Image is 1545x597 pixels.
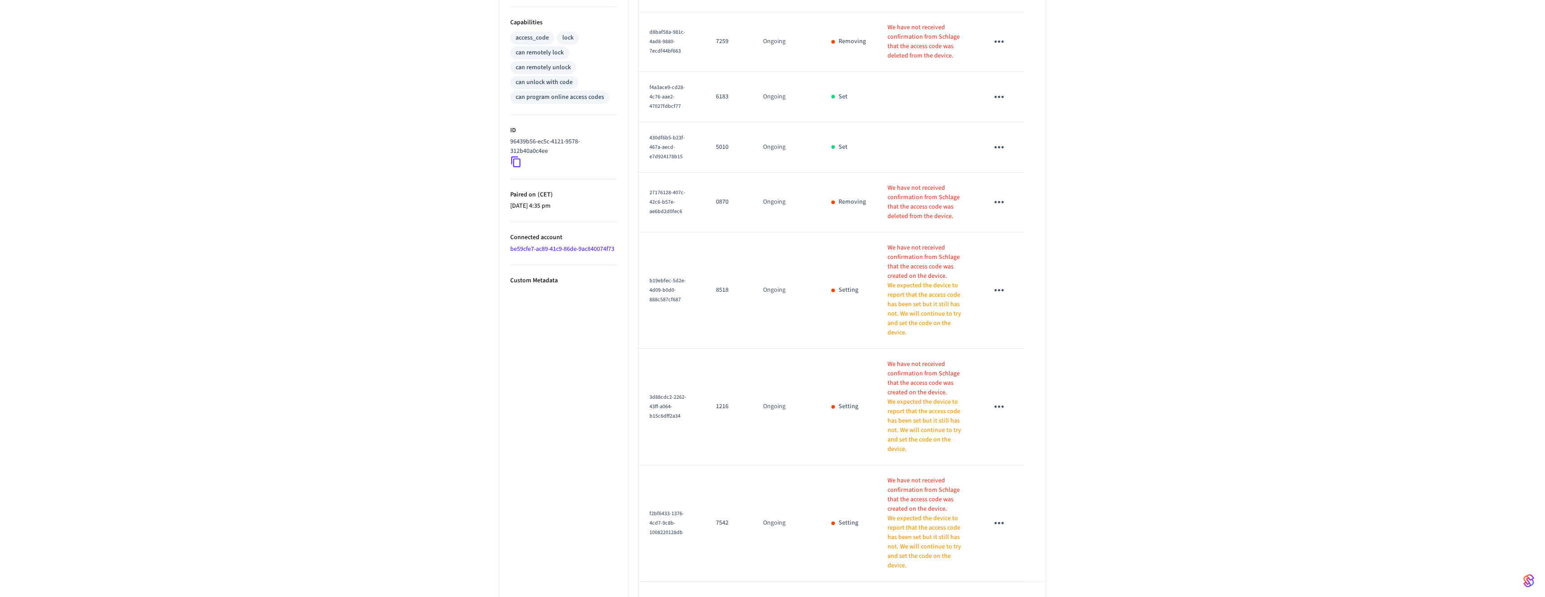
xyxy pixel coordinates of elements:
a: be59cfe7-ac89-41c9-86de-9ac840074f73 [510,245,614,254]
p: Capabilities [510,18,617,27]
p: ID [510,126,617,135]
span: d8baf58a-981c-4ad8-9880-7ecdf44bf663 [649,28,685,55]
p: We expected the device to report that the access code has been set but it still has not. We will ... [887,514,967,570]
p: We expected the device to report that the access code has been set but it still has not. We will ... [887,281,967,338]
div: can remotely unlock [516,63,571,72]
p: [DATE] 4:35 pm [510,201,617,211]
td: Ongoing [752,12,821,72]
p: We have not received confirmation from Schlage that the access code was deleted from the device. [887,23,967,61]
p: Setting [839,402,858,411]
p: 5010 [716,143,742,152]
p: 6183 [716,92,742,102]
div: can unlock with code [516,78,573,87]
p: Set [839,92,848,102]
span: 3d88cdc2-2262-43ff-a064-b15c6dff2a34 [649,393,686,420]
p: Connected account [510,233,617,242]
span: ( CET ) [536,190,553,199]
p: Custom Metadata [510,276,617,285]
p: 0870 [716,197,742,207]
p: 7259 [716,37,742,46]
div: lock [562,33,574,43]
p: 1216 [716,402,742,411]
p: Removing [839,37,866,46]
td: Ongoing [752,122,821,173]
td: Ongoing [752,349,821,465]
div: can remotely lock [516,48,564,58]
p: Set [839,143,848,152]
span: f2bf6433-1376-4cd7-9c8b-1008220128db [649,510,684,536]
img: SeamLogoGradient.69752ec5.svg [1523,574,1534,588]
span: b19ebfec-5d2e-4d09-b0d0-888c587cf687 [649,277,686,303]
span: 27176128-407c-42c6-b57e-ae6bd2d0fec6 [649,189,685,215]
p: We expected the device to report that the access code has been set but it still has not. We will ... [887,397,967,454]
p: Removing [839,197,866,207]
p: Setting [839,285,858,295]
div: access_code [516,33,549,43]
p: Paired on [510,190,617,200]
td: Ongoing [752,72,821,122]
p: We have not received confirmation from Schlage that the access code was deleted from the device. [887,183,967,221]
p: 8518 [716,285,742,295]
span: 430df6b5-b23f-467a-aecd-e7d924178b15 [649,134,685,160]
span: f4a3ace9-cd28-4c76-aae2-47027fdbcf77 [649,84,685,110]
p: 7542 [716,518,742,528]
p: We have not received confirmation from Schlage that the access code was created on the device. [887,360,967,397]
div: can program online access codes [516,93,604,102]
td: Ongoing [752,465,821,582]
td: Ongoing [752,232,821,349]
p: We have not received confirmation from Schlage that the access code was created on the device. [887,243,967,281]
p: We have not received confirmation from Schlage that the access code was created on the device. [887,476,967,514]
p: 96439b56-ec5c-4121-9578-312b40a0c4ee [510,137,614,156]
td: Ongoing [752,173,821,232]
p: Setting [839,518,858,528]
